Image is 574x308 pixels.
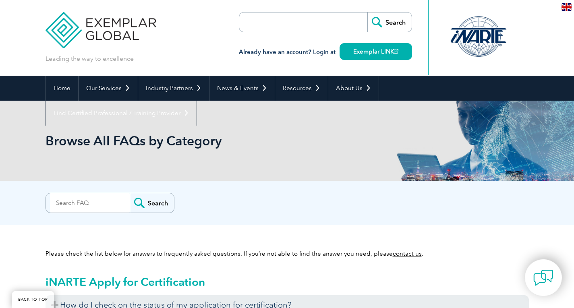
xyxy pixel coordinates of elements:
[46,133,355,149] h1: Browse All FAQs by Category
[138,76,209,101] a: Industry Partners
[328,76,379,101] a: About Us
[79,76,138,101] a: Our Services
[50,193,130,213] input: Search FAQ
[275,76,328,101] a: Resources
[394,49,398,54] img: open_square.png
[12,291,54,308] a: BACK TO TOP
[46,54,134,63] p: Leading the way to excellence
[46,275,529,288] h2: iNARTE Apply for Certification
[130,193,174,213] input: Search
[239,47,412,57] h3: Already have an account? Login at
[533,268,553,288] img: contact-chat.png
[46,76,78,101] a: Home
[393,250,422,257] a: contact us
[46,249,529,258] p: Please check the list below for answers to frequently asked questions. If you’re not able to find...
[562,3,572,11] img: en
[209,76,275,101] a: News & Events
[367,12,412,32] input: Search
[46,101,197,126] a: Find Certified Professional / Training Provider
[340,43,412,60] a: Exemplar LINK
